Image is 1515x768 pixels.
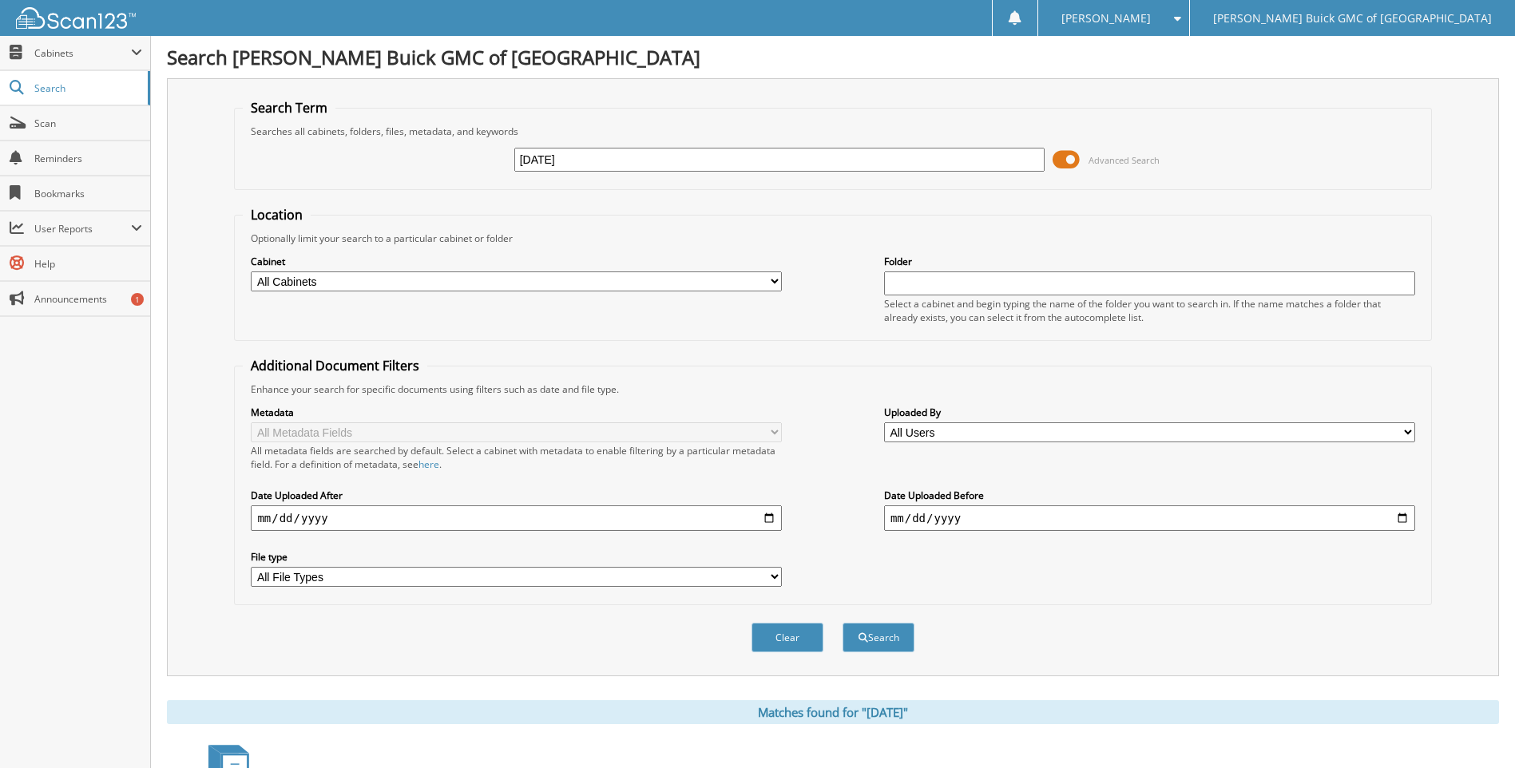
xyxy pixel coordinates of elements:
span: User Reports [34,222,131,236]
div: Optionally limit your search to a particular cabinet or folder [243,232,1422,245]
span: [PERSON_NAME] [1061,14,1151,23]
label: Date Uploaded Before [884,489,1415,502]
label: Folder [884,255,1415,268]
label: Date Uploaded After [251,489,782,502]
span: [PERSON_NAME] Buick GMC of [GEOGRAPHIC_DATA] [1213,14,1492,23]
label: Metadata [251,406,782,419]
label: Cabinet [251,255,782,268]
div: Searches all cabinets, folders, files, metadata, and keywords [243,125,1422,138]
div: Enhance your search for specific documents using filters such as date and file type. [243,382,1422,396]
a: here [418,457,439,471]
span: Announcements [34,292,142,306]
h1: Search [PERSON_NAME] Buick GMC of [GEOGRAPHIC_DATA] [167,44,1499,70]
div: Matches found for "[DATE]" [167,700,1499,724]
span: Reminders [34,152,142,165]
img: scan123-logo-white.svg [16,7,136,29]
span: Scan [34,117,142,130]
legend: Location [243,206,311,224]
span: Search [34,81,140,95]
div: 1 [131,293,144,306]
div: All metadata fields are searched by default. Select a cabinet with metadata to enable filtering b... [251,444,782,471]
div: Select a cabinet and begin typing the name of the folder you want to search in. If the name match... [884,297,1415,324]
button: Clear [752,623,823,652]
input: end [884,505,1415,531]
span: Cabinets [34,46,131,60]
button: Search [843,623,914,652]
label: Uploaded By [884,406,1415,419]
input: start [251,505,782,531]
legend: Search Term [243,99,335,117]
span: Advanced Search [1089,154,1160,166]
span: Bookmarks [34,187,142,200]
legend: Additional Document Filters [243,357,427,374]
span: Help [34,257,142,271]
label: File type [251,550,782,564]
